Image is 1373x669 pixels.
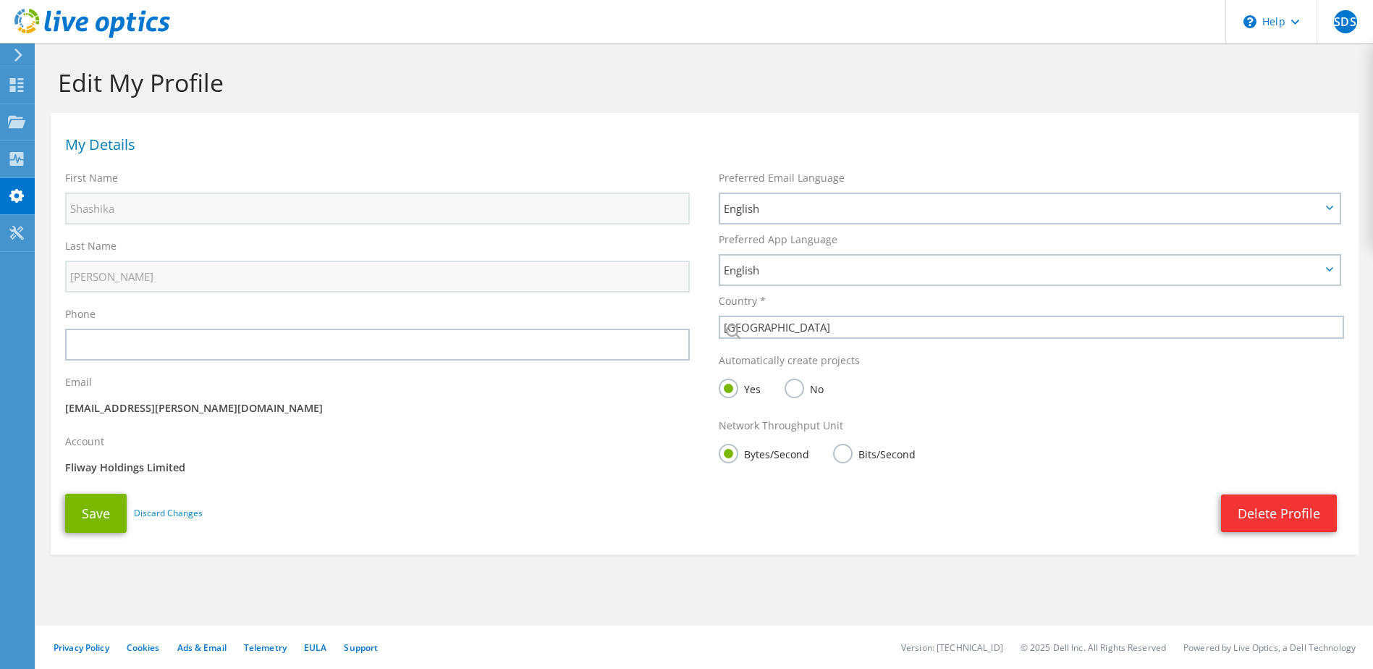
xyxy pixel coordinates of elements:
li: Powered by Live Optics, a Dell Technology [1183,641,1356,654]
label: Network Throughput Unit [719,418,843,433]
label: Last Name [65,239,117,253]
label: Country * [719,294,766,308]
label: Automatically create projects [719,353,860,368]
a: Privacy Policy [54,641,109,654]
a: Telemetry [244,641,287,654]
h1: My Details [65,138,1337,152]
label: Bytes/Second [719,444,809,462]
li: © 2025 Dell Inc. All Rights Reserved [1021,641,1166,654]
a: Support [344,641,378,654]
a: Discard Changes [134,505,203,521]
span: English [724,261,1321,279]
label: First Name [65,171,118,185]
label: Email [65,375,92,390]
label: No [785,379,824,397]
a: Delete Profile [1221,495,1337,532]
a: Ads & Email [177,641,227,654]
p: [EMAIL_ADDRESS][PERSON_NAME][DOMAIN_NAME] [65,400,690,416]
label: Yes [719,379,761,397]
button: Save [65,494,127,533]
label: Preferred Email Language [719,171,845,185]
label: Preferred App Language [719,232,837,247]
a: EULA [304,641,326,654]
label: Account [65,434,104,449]
p: Fliway Holdings Limited [65,460,690,476]
span: English [724,200,1321,217]
li: Version: [TECHNICAL_ID] [901,641,1003,654]
label: Phone [65,307,96,321]
label: Bits/Second [833,444,916,462]
a: Cookies [127,641,160,654]
h1: Edit My Profile [58,67,1344,98]
span: SDS [1334,10,1357,33]
svg: \n [1243,15,1256,28]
